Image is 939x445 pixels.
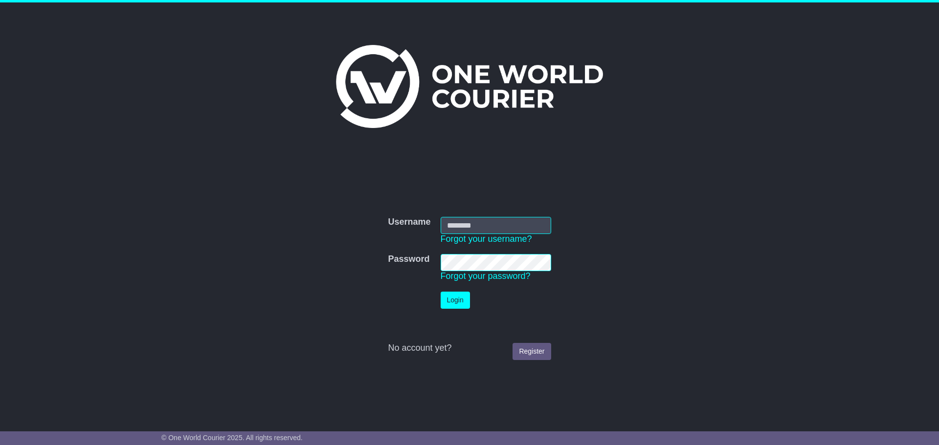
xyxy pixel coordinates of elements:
button: Login [441,292,470,309]
a: Forgot your password? [441,271,531,281]
a: Forgot your username? [441,234,532,244]
a: Register [513,343,551,360]
span: © One World Courier 2025. All rights reserved. [161,434,303,442]
label: Username [388,217,430,228]
div: No account yet? [388,343,551,354]
img: One World [336,45,603,128]
label: Password [388,254,429,265]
